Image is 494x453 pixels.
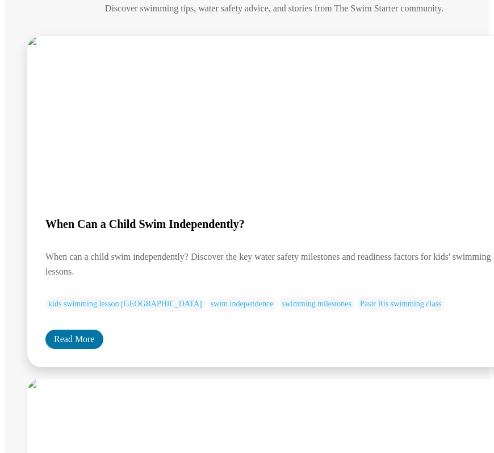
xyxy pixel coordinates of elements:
[208,297,277,311] span: swim independence
[104,1,445,16] p: Discover swimming tips, water safety advice, and stories from The Swim Starter community.
[27,379,258,389] img: Water Safety Tips for Swimming Every Parent Should Know
[45,297,205,311] span: kids swimming lesson [GEOGRAPHIC_DATA]
[357,297,445,311] span: Pasir Ris swimming class
[27,36,186,46] img: When Can a Child Swim Independently?
[279,297,355,311] span: swimming milestones
[45,330,103,349] a: Read More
